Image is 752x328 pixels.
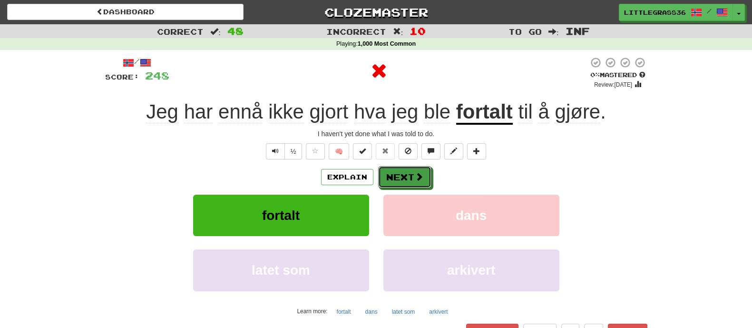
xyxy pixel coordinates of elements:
[424,100,450,123] span: ble
[353,143,372,159] button: Set this sentence to 100% Mastered (alt+m)
[210,28,221,36] span: :
[105,73,139,81] span: Score:
[326,27,386,36] span: Incorrect
[624,8,686,17] span: LittleGrass36
[354,100,386,123] span: hva
[332,305,356,319] button: fortalt
[538,100,549,123] span: å
[264,143,303,159] div: Text-to-speech controls
[590,71,600,79] span: 0 %
[227,25,244,37] span: 48
[518,100,532,123] span: til
[548,28,559,36] span: :
[508,27,542,36] span: To go
[424,305,453,319] button: arkivert
[421,143,440,159] button: Discuss sentence (alt+u)
[145,70,169,81] span: 248
[262,208,300,223] span: fortalt
[410,25,426,37] span: 10
[329,143,349,159] button: 🧠
[393,28,403,36] span: :
[376,143,395,159] button: Reset to 0% Mastered (alt+r)
[218,100,263,123] span: ennå
[146,100,178,123] span: Jeg
[360,305,383,319] button: dans
[105,57,169,69] div: /
[707,8,712,14] span: /
[105,129,647,139] div: I haven't yet done what I was told to do.
[297,308,327,315] small: Learn more:
[387,305,420,319] button: latet som
[284,143,303,159] button: ½
[383,195,559,236] button: dans
[513,100,606,123] span: .
[266,143,285,159] button: Play sentence audio (ctl+space)
[184,100,213,123] span: har
[193,195,369,236] button: fortalt
[447,263,495,278] span: arkivert
[588,71,647,80] div: Mastered
[383,249,559,291] button: arkivert
[444,143,463,159] button: Edit sentence (alt+d)
[252,263,310,278] span: latet som
[306,143,325,159] button: Favorite sentence (alt+f)
[391,100,418,123] span: jeg
[268,100,304,123] span: ikke
[321,169,373,185] button: Explain
[7,4,244,20] a: Dashboard
[157,27,204,36] span: Correct
[555,100,600,123] span: gjøre
[378,166,431,188] button: Next
[456,208,487,223] span: dans
[358,40,416,47] strong: 1,000 Most Common
[619,4,733,21] a: LittleGrass36 /
[566,25,590,37] span: Inf
[309,100,348,123] span: gjort
[258,4,494,20] a: Clozemaster
[594,81,632,88] small: Review: [DATE]
[399,143,418,159] button: Ignore sentence (alt+i)
[193,249,369,291] button: latet som
[467,143,486,159] button: Add to collection (alt+a)
[456,100,513,125] u: fortalt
